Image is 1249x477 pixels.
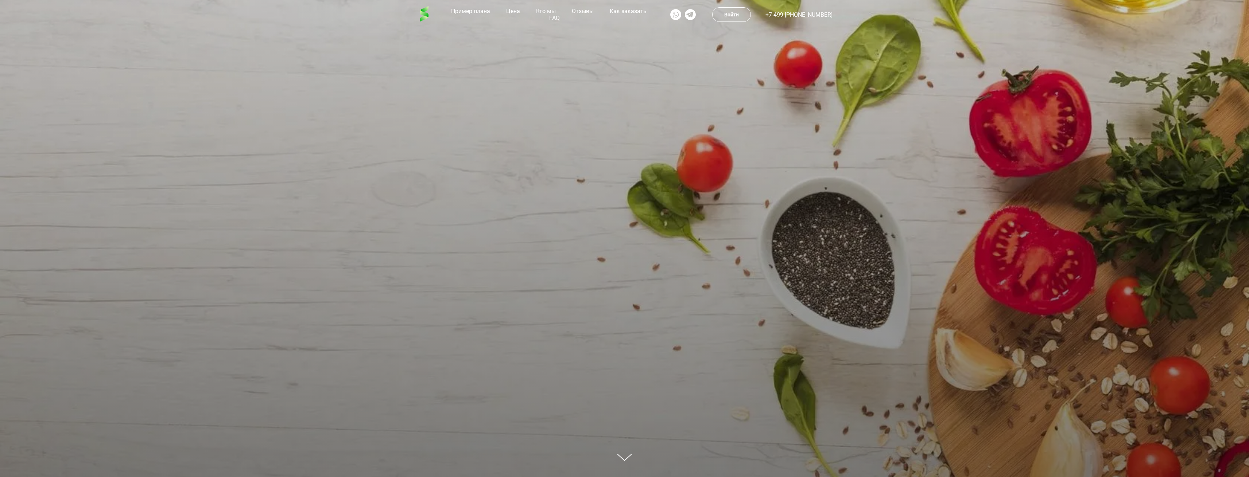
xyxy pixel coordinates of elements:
a: Пример плана [449,8,492,15]
a: +7 499 [PHONE_NUMBER] [765,11,833,18]
a: Отзывы [570,8,596,15]
a: Кто мы [534,8,558,15]
a: Войти [712,7,751,22]
a: FAQ [547,15,562,21]
a: Как заказать [608,8,648,15]
a: Цена [504,8,522,15]
td: Войти [724,8,739,21]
